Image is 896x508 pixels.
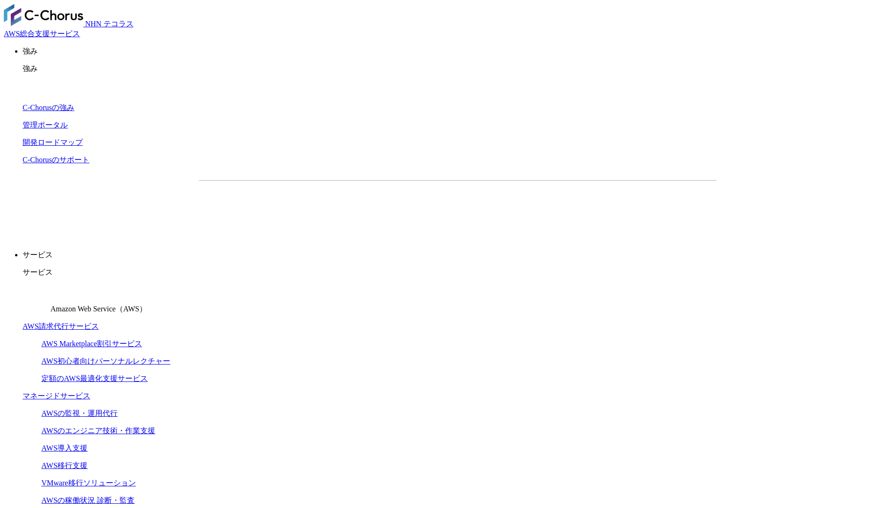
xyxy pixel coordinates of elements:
[23,322,99,330] a: AWS請求代行サービス
[23,103,74,111] a: C-Chorusの強み
[23,121,68,129] a: 管理ポータル
[41,479,136,487] a: VMware移行ソリューション
[301,196,453,219] a: 資料を請求する
[41,340,142,348] a: AWS Marketplace割引サービス
[23,250,892,260] p: サービス
[437,206,445,209] img: 矢印
[41,444,87,452] a: AWS導入支援
[23,138,83,146] a: 開発ロードマップ
[23,268,892,278] p: サービス
[23,285,49,311] img: Amazon Web Service（AWS）
[41,374,148,382] a: 定額のAWS最適化支援サービス
[4,20,134,38] a: AWS総合支援サービス C-Chorus NHN テコラスAWS総合支援サービス
[598,206,606,209] img: 矢印
[23,64,892,74] p: 強み
[4,4,83,26] img: AWS総合支援サービス C-Chorus
[41,409,118,417] a: AWSの監視・運用代行
[462,196,614,219] a: まずは相談する
[23,156,89,164] a: C-Chorusのサポート
[41,357,170,365] a: AWS初心者向けパーソナルレクチャー
[23,47,892,56] p: 強み
[23,392,90,400] a: マネージドサービス
[41,461,87,469] a: AWS移行支援
[41,496,135,504] a: AWSの稼働状況 診断・監査
[50,305,147,313] span: Amazon Web Service（AWS）
[41,427,155,435] a: AWSのエンジニア技術・作業支援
